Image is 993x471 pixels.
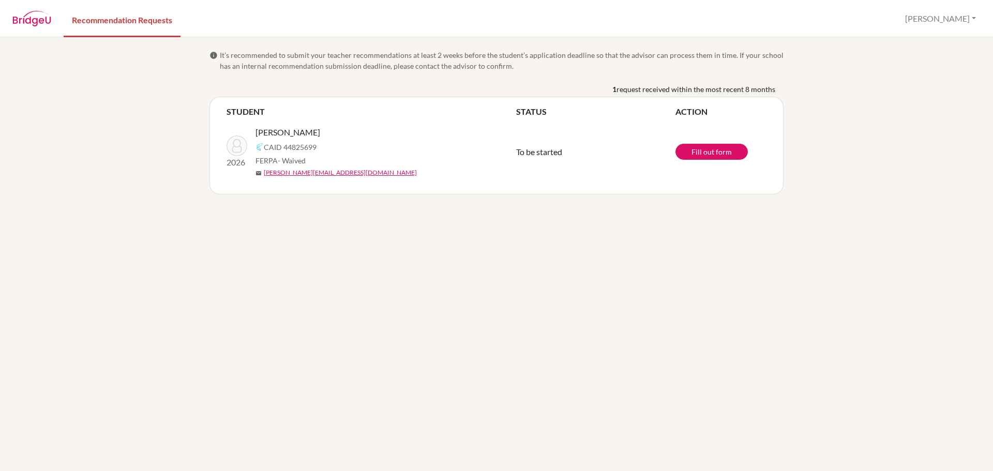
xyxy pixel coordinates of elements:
span: CAID 44825699 [264,142,317,153]
button: [PERSON_NAME] [900,9,981,28]
th: STUDENT [227,105,516,118]
span: To be started [516,147,562,157]
b: 1 [612,84,616,95]
span: It’s recommended to submit your teacher recommendations at least 2 weeks before the student’s app... [220,50,784,71]
a: Recommendation Requests [64,2,180,37]
a: [PERSON_NAME][EMAIL_ADDRESS][DOMAIN_NAME] [264,168,417,177]
span: request received within the most recent 8 months [616,84,775,95]
span: [PERSON_NAME] [255,126,320,139]
p: 2026 [227,156,247,169]
th: STATUS [516,105,675,118]
th: ACTION [675,105,766,118]
span: - Waived [278,156,306,165]
img: Abraham, Sophie [227,135,247,156]
span: info [209,51,218,59]
img: BridgeU logo [12,11,51,26]
a: Fill out form [675,144,748,160]
img: Common App logo [255,143,264,151]
span: mail [255,170,262,176]
span: FERPA [255,155,306,166]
